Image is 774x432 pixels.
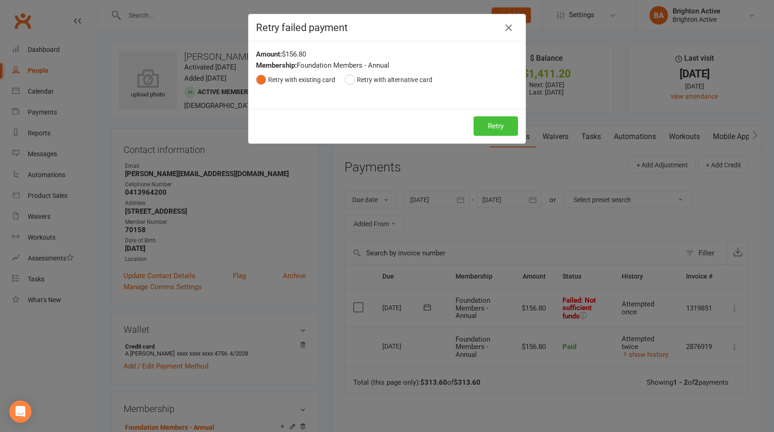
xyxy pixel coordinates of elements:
div: $156.80 [256,49,518,60]
div: Foundation Members - Annual [256,60,518,71]
button: Retry with existing card [256,71,335,89]
strong: Membership: [256,61,297,70]
h4: Retry failed payment [256,22,518,33]
button: Close [501,20,516,35]
strong: Amount: [256,50,282,58]
div: Open Intercom Messenger [9,400,31,423]
button: Retry with alternative card [345,71,432,89]
button: Retry [474,116,518,136]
